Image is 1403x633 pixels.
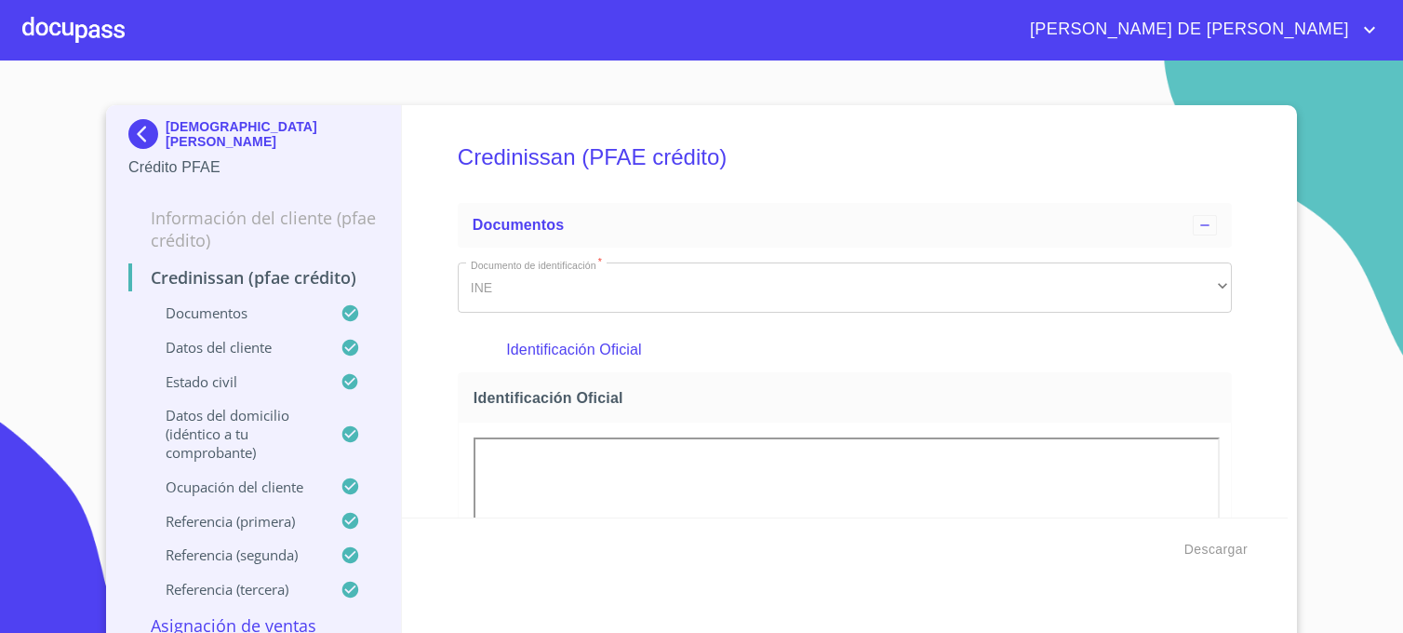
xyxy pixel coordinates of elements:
p: Credinissan (PFAE crédito) [128,266,379,289]
p: Ocupación del Cliente [128,478,341,496]
p: Referencia (segunda) [128,545,341,564]
img: Docupass spot blue [128,119,166,149]
span: Identificación Oficial [474,388,1223,408]
div: INE [458,263,1232,313]
p: Datos del cliente [128,338,341,357]
p: Datos del domicilio (idéntico a tu comprobante) [128,406,341,462]
span: Descargar [1184,538,1248,561]
p: Crédito PFAE [128,156,379,179]
h5: Credinissan (PFAE crédito) [458,119,1232,195]
div: [DEMOGRAPHIC_DATA][PERSON_NAME] [128,119,379,156]
div: Documentos [458,203,1232,248]
p: [DEMOGRAPHIC_DATA][PERSON_NAME] [166,119,379,149]
p: Documentos [128,303,341,322]
p: Identificación Oficial [506,339,1183,361]
span: Documentos [473,217,564,233]
p: Estado Civil [128,372,341,391]
p: Referencia (tercera) [128,580,341,599]
p: Referencia (primera) [128,512,341,531]
p: Información del cliente (PFAE crédito) [128,207,379,251]
button: account of current user [1016,15,1381,45]
button: Descargar [1177,532,1255,567]
span: [PERSON_NAME] DE [PERSON_NAME] [1016,15,1358,45]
